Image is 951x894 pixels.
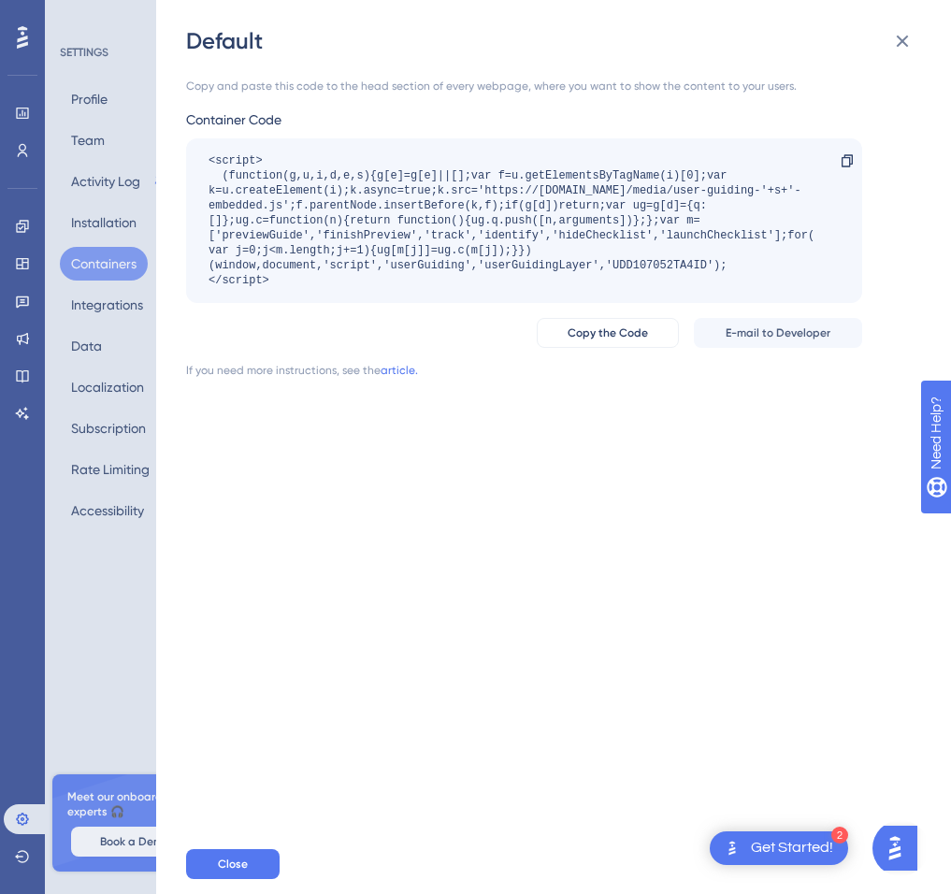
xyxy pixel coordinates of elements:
[872,820,929,876] iframe: UserGuiding AI Assistant Launcher
[186,79,862,94] div: Copy and paste this code to the head section of every webpage, where you want to show the content...
[186,26,925,56] div: Default
[726,325,830,340] span: E-mail to Developer
[186,849,280,879] button: Close
[209,153,821,288] div: <script> (function(g,u,i,d,e,s){g[e]=g[e]||[];var f=u.getElementsByTagName(i)[0];var k=u.createEl...
[710,831,848,865] div: Open Get Started! checklist, remaining modules: 2
[694,318,862,348] button: E-mail to Developer
[218,857,248,872] span: Close
[751,838,833,858] div: Get Started!
[186,363,381,378] div: If you need more instructions, see the
[186,108,862,131] div: Container Code
[44,5,117,27] span: Need Help?
[721,837,743,859] img: launcher-image-alternative-text
[537,318,679,348] button: Copy the Code
[568,325,648,340] span: Copy the Code
[831,827,848,844] div: 2
[381,363,418,378] a: article.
